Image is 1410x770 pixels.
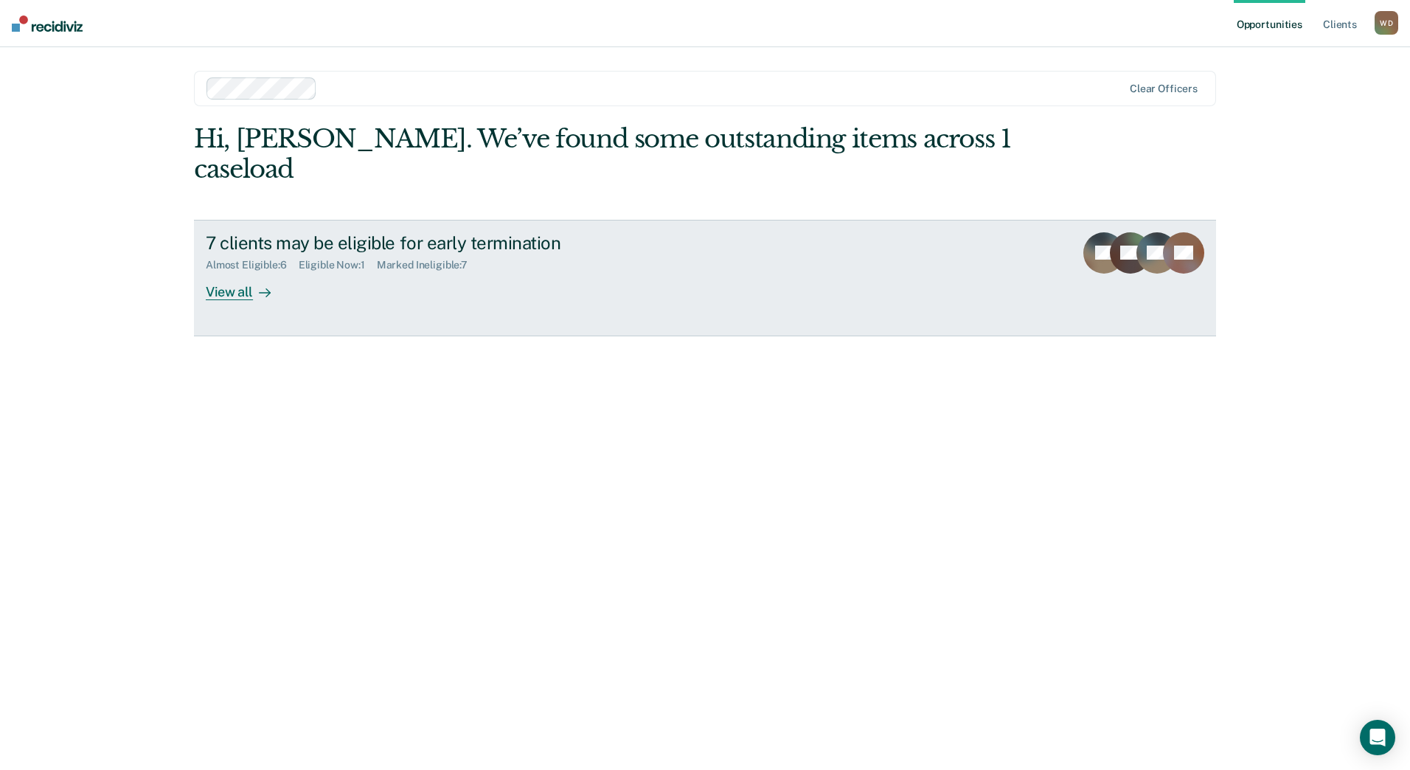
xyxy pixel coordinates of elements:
img: Recidiviz [12,15,83,32]
div: Eligible Now : 1 [299,259,377,271]
a: 7 clients may be eligible for early terminationAlmost Eligible:6Eligible Now:1Marked Ineligible:7... [194,220,1216,336]
div: Open Intercom Messenger [1360,720,1395,755]
button: WD [1375,11,1398,35]
div: Marked Ineligible : 7 [377,259,479,271]
div: Almost Eligible : 6 [206,259,299,271]
div: 7 clients may be eligible for early termination [206,232,723,254]
div: Hi, [PERSON_NAME]. We’ve found some outstanding items across 1 caseload [194,124,1012,184]
div: W D [1375,11,1398,35]
div: View all [206,271,288,300]
div: Clear officers [1130,83,1198,95]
